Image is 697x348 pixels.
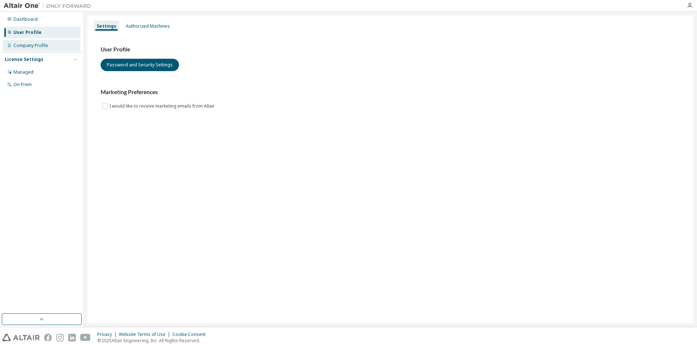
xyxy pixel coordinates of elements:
p: © 2025 Altair Engineering, Inc. All Rights Reserved. [97,337,210,344]
div: On Prem [13,82,32,88]
h3: User Profile [101,46,680,53]
img: youtube.svg [80,334,91,341]
div: User Profile [13,30,42,35]
div: Authorized Machines [126,23,170,29]
div: Website Terms of Use [119,332,172,337]
img: Altair One [4,2,95,9]
div: Dashboard [13,16,38,22]
div: License Settings [5,57,43,62]
div: Cookie Consent [172,332,210,337]
div: Managed [13,69,34,75]
h3: Marketing Preferences [101,89,680,96]
img: facebook.svg [44,334,52,341]
div: Settings [97,23,116,29]
button: Password and Security Settings [101,59,179,71]
div: Privacy [97,332,119,337]
label: I would like to receive marketing emails from Altair [109,102,216,111]
img: instagram.svg [56,334,64,341]
div: Company Profile [13,43,48,49]
img: linkedin.svg [68,334,76,341]
img: altair_logo.svg [2,334,40,341]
